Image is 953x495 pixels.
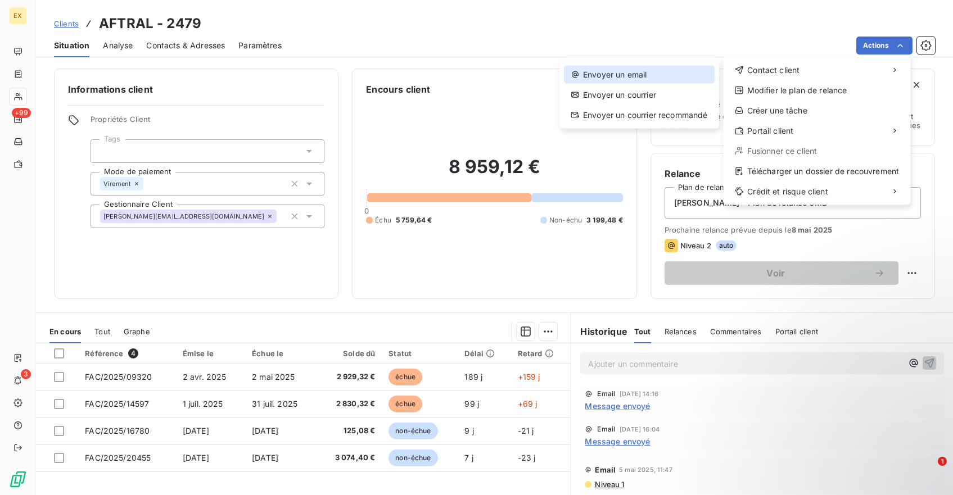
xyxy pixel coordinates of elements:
[728,142,906,160] div: Fusionner ce client
[728,81,906,99] div: Modifier le plan de relance
[747,186,828,197] span: Crédit et risque client
[747,65,800,76] span: Contact client
[724,57,911,205] div: Actions
[728,386,953,465] iframe: Intercom notifications message
[728,162,906,180] div: Télécharger un dossier de recouvrement
[728,102,906,120] div: Créer une tâche
[564,86,715,104] div: Envoyer un courrier
[938,457,947,466] span: 1
[747,125,793,137] span: Portail client
[915,457,942,484] iframe: Intercom live chat
[564,106,715,124] div: Envoyer un courrier recommandé
[564,66,715,84] div: Envoyer un email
